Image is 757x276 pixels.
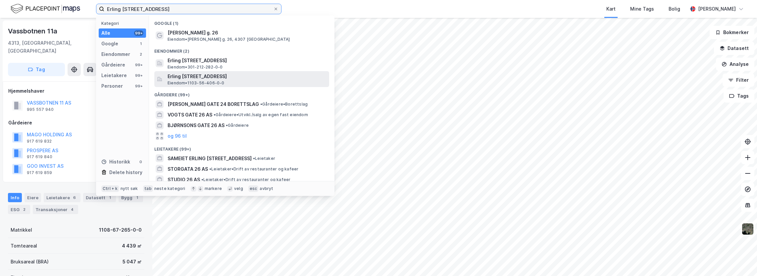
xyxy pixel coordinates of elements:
span: STORGATA 26 AS [168,165,208,173]
span: Leietaker [253,156,275,161]
span: BJØRNSONS GATE 26 AS [168,121,225,129]
div: Google [101,40,118,48]
div: avbryt [260,186,273,191]
div: Gårdeiere [8,119,144,127]
span: Gårdeiere [226,123,249,128]
div: 4313, [GEOGRAPHIC_DATA], [GEOGRAPHIC_DATA] [8,39,109,55]
div: Historikk [101,158,130,166]
iframe: Chat Widget [724,244,757,276]
div: 1 [134,194,140,201]
span: Erling [STREET_ADDRESS] [168,72,327,80]
div: Bygg [119,193,143,202]
div: Delete history [109,168,142,176]
span: • [201,177,203,182]
div: 99+ [134,62,143,68]
div: 2 [138,52,143,57]
span: Erling [STREET_ADDRESS] [168,57,327,65]
div: ESG [8,205,30,214]
button: Filter [723,73,754,87]
div: 6 [71,194,78,201]
button: Analyse [716,58,754,71]
span: [PERSON_NAME] GATE 24 BORETTSLAG [168,100,259,108]
div: 4 [69,206,76,213]
input: Søk på adresse, matrikkel, gårdeiere, leietakere eller personer [104,4,273,14]
div: 917 619 859 [27,170,52,175]
div: Eiendommer (2) [149,43,334,55]
button: Tags [724,89,754,103]
div: Eiendommer [101,50,130,58]
div: Bruksareal (BRA) [11,258,49,266]
div: 99+ [134,73,143,78]
div: velg [234,186,243,191]
div: 99+ [134,83,143,89]
div: Kategori [101,21,146,26]
div: Datasett [83,193,116,202]
div: Bolig [669,5,680,13]
div: 2 [21,206,27,213]
span: • [214,112,216,117]
span: [PERSON_NAME] g. 26 [168,29,327,37]
div: Mine Tags [630,5,654,13]
div: Ctrl + k [101,185,119,192]
div: Info [8,193,22,202]
button: Datasett [714,42,754,55]
div: 4 439 ㎡ [122,242,142,250]
div: 995 557 940 [27,107,54,112]
img: logo.f888ab2527a4732fd821a326f86c7f29.svg [11,3,80,15]
span: Gårdeiere • Utvikl./salg av egen fast eiendom [214,112,308,117]
div: 917 619 840 [27,154,52,160]
div: Matrikkel [11,226,32,234]
div: Alle [101,29,110,37]
button: Tag [8,63,65,76]
div: Leietakere (99+) [149,141,334,153]
div: Kart [606,5,616,13]
div: neste kategori [154,186,185,191]
div: Leietakere [44,193,80,202]
span: STUDIO 26 AS [168,176,200,184]
div: 5 047 ㎡ [123,258,142,266]
span: • [253,156,255,161]
div: Eiere [25,193,41,202]
div: Gårdeiere [101,61,125,69]
span: Eiendom • 1103-56-406-0-0 [168,80,225,86]
span: Eiendom • [PERSON_NAME] g. 26, 4307 [GEOGRAPHIC_DATA] [168,37,290,42]
button: og 96 til [168,132,187,140]
div: [PERSON_NAME] [698,5,736,13]
div: 0 [138,159,143,164]
div: 1 [138,41,143,46]
span: Leietaker • Drift av restauranter og kafeer [209,166,298,172]
div: Leietakere [101,71,127,79]
div: Tomteareal [11,242,37,250]
div: nytt søk [121,186,138,191]
div: tab [143,185,153,192]
span: • [260,102,262,107]
div: Kontrollprogram for chat [724,244,757,276]
div: Transaksjoner [33,205,78,214]
div: Personer [101,82,123,90]
span: • [226,123,228,128]
img: 9k= [741,223,754,235]
span: • [209,166,211,171]
div: Vassbotnen 11a [8,26,59,36]
div: 1 [107,194,113,201]
div: markere [205,186,222,191]
div: Google (1) [149,16,334,27]
span: Eiendom • 301-212-282-0-0 [168,65,223,70]
div: esc [248,185,259,192]
div: Hjemmelshaver [8,87,144,95]
div: 99+ [134,30,143,36]
div: 1108-67-265-0-0 [99,226,142,234]
span: VOGTS GATE 26 AS [168,111,212,119]
span: Gårdeiere • Borettslag [260,102,308,107]
span: Leietaker • Drift av restauranter og kafeer [201,177,290,182]
div: Gårdeiere (99+) [149,87,334,99]
button: Bokmerker [710,26,754,39]
div: 917 619 832 [27,139,52,144]
span: SAMEIET ERLING [STREET_ADDRESS] [168,155,252,162]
